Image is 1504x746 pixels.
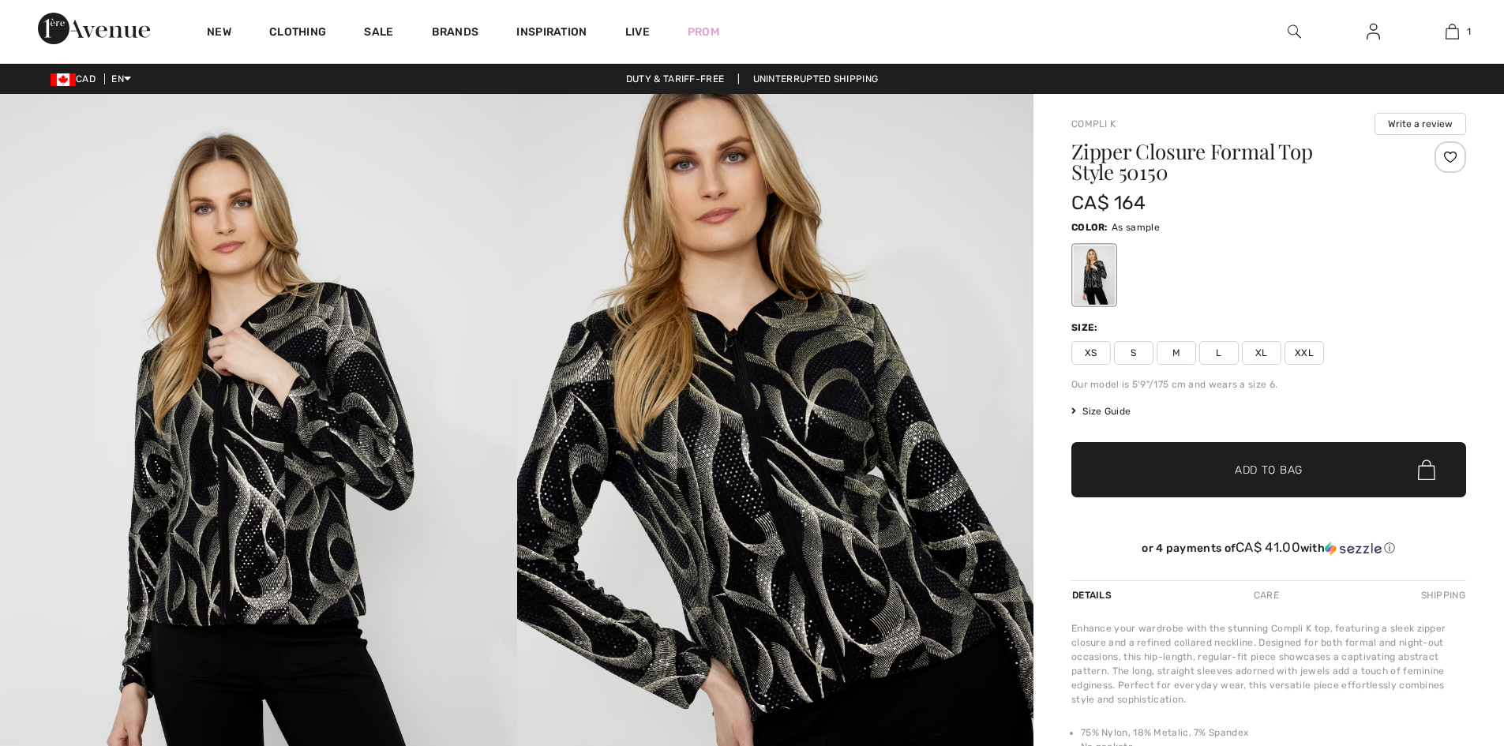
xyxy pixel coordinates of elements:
span: 1 [1467,24,1471,39]
a: Prom [688,24,719,40]
div: Care [1240,581,1292,609]
span: CA$ 164 [1071,192,1146,214]
a: Sign In [1354,22,1393,42]
span: L [1199,341,1239,365]
span: Add to Bag [1235,462,1303,478]
span: Inspiration [516,25,587,42]
span: XXL [1285,341,1324,365]
div: Size: [1071,321,1101,335]
img: Canadian Dollar [51,73,76,86]
div: Details [1071,581,1116,609]
a: 1 [1413,22,1491,41]
a: Clothing [269,25,326,42]
span: XL [1242,341,1281,365]
span: M [1157,341,1196,365]
span: Color: [1071,222,1108,233]
button: Add to Bag [1071,442,1466,497]
span: CA$ 41.00 [1236,539,1300,555]
a: Sale [364,25,393,42]
img: 1ère Avenue [38,13,150,44]
span: Size Guide [1071,404,1131,418]
img: My Bag [1446,22,1459,41]
iframe: Opens a widget where you can find more information [1403,628,1488,667]
div: Shipping [1417,581,1466,609]
img: My Info [1367,22,1380,41]
button: Write a review [1375,113,1466,135]
img: Bag.svg [1418,459,1435,480]
div: As sample [1074,246,1115,305]
div: Enhance your wardrobe with the stunning Compli K top, featuring a sleek zipper closure and a refi... [1071,621,1466,707]
li: 75% Nylon, 18% Metalic, 7% Spandex [1081,725,1466,740]
span: EN [111,73,131,84]
img: Sezzle [1325,542,1382,556]
div: or 4 payments of with [1071,540,1466,556]
a: Brands [432,25,479,42]
div: Our model is 5'9"/175 cm and wears a size 6. [1071,377,1466,392]
a: New [207,25,231,42]
a: Live [625,24,650,40]
h1: Zipper Closure Formal Top Style 50150 [1071,141,1401,182]
a: Compli K [1071,118,1116,129]
span: CAD [51,73,102,84]
span: XS [1071,341,1111,365]
div: or 4 payments ofCA$ 41.00withSezzle Click to learn more about Sezzle [1071,540,1466,561]
img: search the website [1288,22,1301,41]
span: As sample [1112,222,1160,233]
span: S [1114,341,1153,365]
